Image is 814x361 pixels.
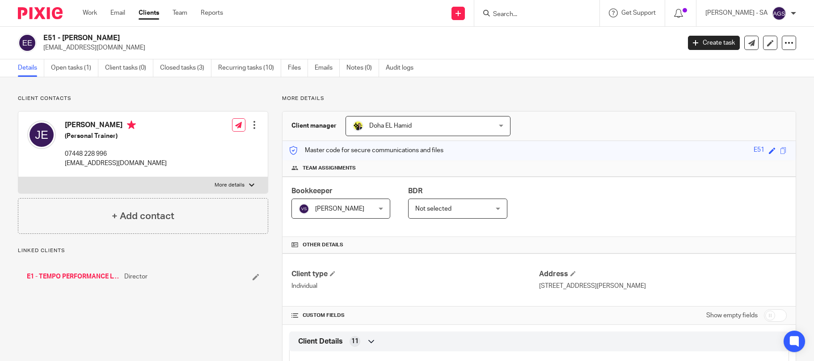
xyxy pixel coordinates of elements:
[288,59,308,77] a: Files
[299,203,309,214] img: svg%3E
[539,270,787,279] h4: Address
[351,337,358,346] span: 11
[772,6,786,21] img: svg%3E
[18,59,44,77] a: Details
[621,10,656,16] span: Get Support
[218,59,281,77] a: Recurring tasks (10)
[18,7,63,19] img: Pixie
[27,272,120,281] a: E1 - TEMPO PERFORMANCE LTD
[43,33,548,43] h2: E51 - [PERSON_NAME]
[754,145,764,156] div: E51
[291,282,539,290] p: Individual
[386,59,420,77] a: Audit logs
[139,8,159,17] a: Clients
[539,282,787,290] p: [STREET_ADDRESS][PERSON_NAME]
[369,123,412,129] span: Doha EL Hamid
[303,241,343,249] span: Other details
[291,312,539,319] h4: CUSTOM FIELDS
[291,121,337,130] h3: Client manager
[18,247,268,254] p: Linked clients
[110,8,125,17] a: Email
[282,95,796,102] p: More details
[303,165,356,172] span: Team assignments
[65,149,167,158] p: 07448 228 996
[492,11,573,19] input: Search
[688,36,740,50] a: Create task
[291,187,333,195] span: Bookkeeper
[65,159,167,168] p: [EMAIL_ADDRESS][DOMAIN_NAME]
[298,337,343,346] span: Client Details
[706,311,758,320] label: Show empty fields
[18,33,37,52] img: svg%3E
[315,206,364,212] span: [PERSON_NAME]
[346,59,379,77] a: Notes (0)
[65,120,167,132] h4: [PERSON_NAME]
[705,8,768,17] p: [PERSON_NAME] - SA
[160,59,211,77] a: Closed tasks (3)
[173,8,187,17] a: Team
[112,209,174,223] h4: + Add contact
[127,120,136,129] i: Primary
[415,206,451,212] span: Not selected
[289,146,443,155] p: Master code for secure communications and files
[215,182,245,189] p: More details
[18,95,268,102] p: Client contacts
[408,187,422,195] span: BDR
[43,43,675,52] p: [EMAIL_ADDRESS][DOMAIN_NAME]
[353,120,363,131] img: Doha-Starbridge.jpg
[124,272,148,281] span: Director
[27,120,56,149] img: svg%3E
[105,59,153,77] a: Client tasks (0)
[51,59,98,77] a: Open tasks (1)
[83,8,97,17] a: Work
[291,270,539,279] h4: Client type
[201,8,223,17] a: Reports
[65,132,167,141] h5: (Personal Trainer)
[315,59,340,77] a: Emails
